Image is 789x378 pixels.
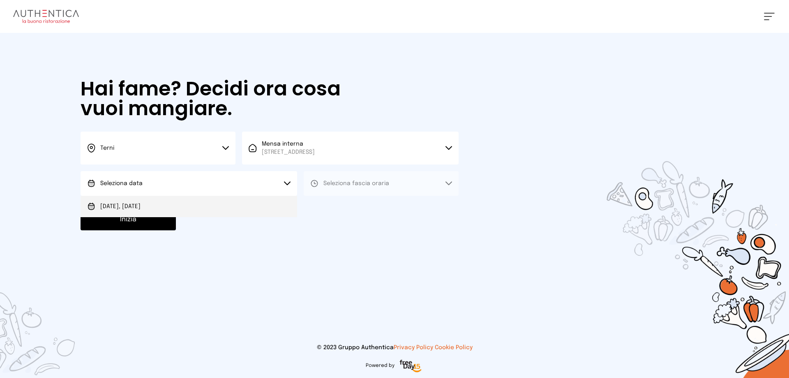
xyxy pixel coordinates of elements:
a: Cookie Policy [435,345,473,350]
button: Inizia [81,209,176,230]
span: Seleziona data [100,181,143,186]
p: © 2023 Gruppo Authentica [13,343,776,352]
span: [DATE], [DATE] [100,202,141,211]
img: logo-freeday.3e08031.png [398,358,424,375]
span: Seleziona fascia oraria [323,181,389,186]
button: Seleziona data [81,171,297,196]
button: Seleziona fascia oraria [304,171,459,196]
span: Powered by [366,362,394,369]
a: Privacy Policy [394,345,433,350]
